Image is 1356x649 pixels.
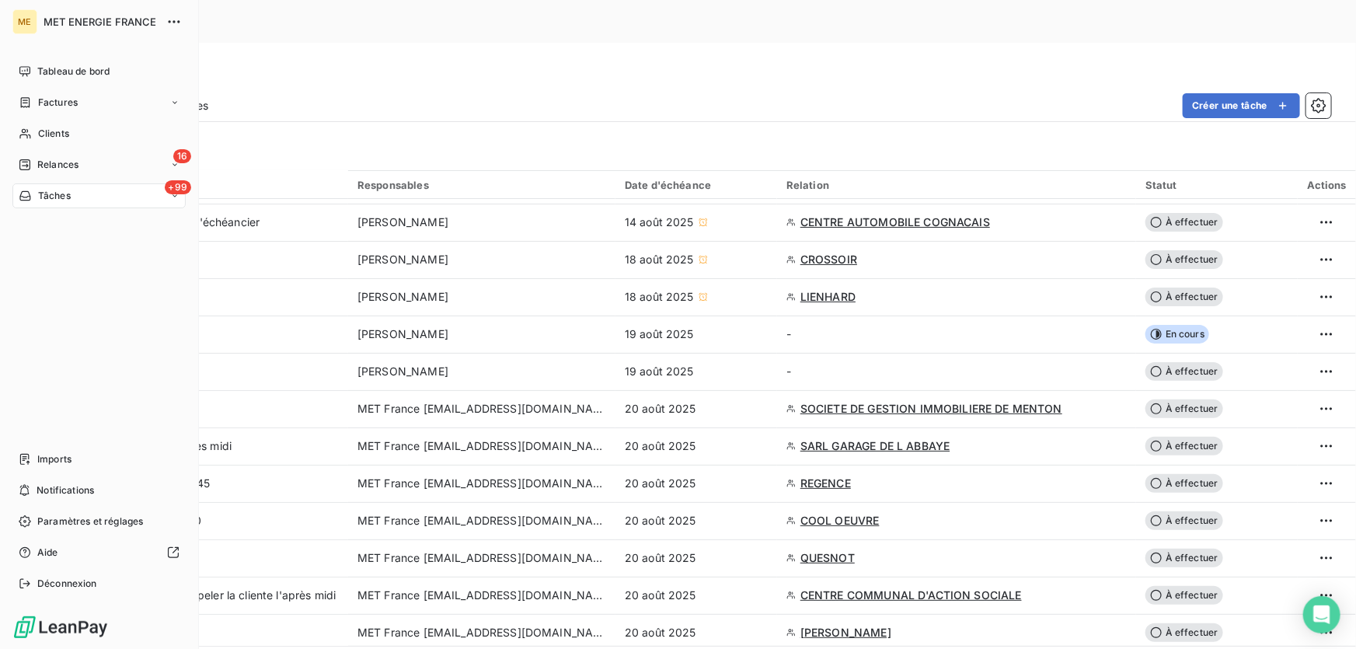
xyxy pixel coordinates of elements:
div: Tâche [75,178,339,192]
span: Notifications [37,483,94,497]
span: MET France [EMAIL_ADDRESS][DOMAIN_NAME] [357,550,606,566]
span: 20 août 2025 [625,625,696,640]
a: Paramètres et réglages [12,509,186,534]
a: Imports [12,447,186,472]
a: Factures [12,90,186,115]
span: À effectuer [1145,213,1223,232]
span: +99 [165,180,191,194]
span: Relances [37,158,78,172]
a: Aide [12,540,186,565]
span: CROSSOIR [800,252,857,267]
span: À effectuer [1145,586,1223,605]
span: 20 août 2025 [625,401,696,417]
div: Open Intercom Messenger [1303,596,1340,633]
span: 20 août 2025 [625,513,696,529]
span: 19 août 2025 [625,364,694,379]
span: Tâches [38,189,71,203]
button: Créer une tâche [1183,93,1300,118]
span: À effectuer [1145,511,1223,530]
td: - [777,316,1136,353]
span: CENTRE COMMUNAL D'ACTION SOCIALE [800,588,1022,603]
a: 16Relances [12,152,186,177]
span: QUESNOT [800,550,855,566]
span: [PERSON_NAME] [357,215,448,230]
span: 20 août 2025 [625,588,696,603]
span: LIENHARD [800,289,856,305]
span: MET France [EMAIL_ADDRESS][DOMAIN_NAME] [357,438,606,454]
div: Date d'échéance [625,179,768,191]
span: 14 août 2025 [625,215,694,230]
span: SOCIETE DE GESTION IMMOBILIERE DE MENTON [800,401,1062,417]
span: [PERSON_NAME] [357,289,448,305]
span: À effectuer [1145,400,1223,418]
span: [PERSON_NAME] - rappeler la cliente l'après midi [75,588,336,602]
span: Déconnexion [37,577,97,591]
span: MET France [EMAIL_ADDRESS][DOMAIN_NAME] [357,476,606,491]
span: COOL OEUVRE [800,513,880,529]
span: 16 [173,149,191,163]
span: À effectuer [1145,549,1223,567]
span: [PERSON_NAME] [357,326,448,342]
span: À effectuer [1145,437,1223,455]
span: REGENCE [800,476,851,491]
span: [PERSON_NAME] [800,625,891,640]
div: Actions [1307,179,1347,191]
span: 20 août 2025 [625,550,696,566]
span: SARL GARAGE DE L ABBAYE [800,438,950,454]
span: 20 août 2025 [625,438,696,454]
span: MET France [EMAIL_ADDRESS][DOMAIN_NAME] [357,625,606,640]
span: Tableau de bord [37,65,110,79]
div: Responsables [357,179,606,191]
span: [PERSON_NAME] [357,252,448,267]
span: À effectuer [1145,623,1223,642]
span: Paramètres et réglages [37,515,143,529]
span: MET France [EMAIL_ADDRESS][DOMAIN_NAME] [357,588,606,603]
span: Imports [37,452,71,466]
td: - [777,353,1136,390]
span: Aide [37,546,58,560]
a: +99Tâches [12,183,186,208]
span: 19 août 2025 [625,326,694,342]
span: [PERSON_NAME] [357,364,448,379]
img: Logo LeanPay [12,615,109,640]
span: Factures [38,96,78,110]
span: MET France [EMAIL_ADDRESS][DOMAIN_NAME] [357,513,606,529]
span: 18 août 2025 [625,289,694,305]
a: Tableau de bord [12,59,186,84]
span: À effectuer [1145,250,1223,269]
span: À effectuer [1145,474,1223,493]
span: 18 août 2025 [625,252,694,267]
span: Clients [38,127,69,141]
div: Relation [786,179,1127,191]
span: 20 août 2025 [625,476,696,491]
span: En cours [1145,325,1209,344]
span: CENTRE AUTOMOBILE COGNACAIS [800,215,990,230]
div: Statut [1145,179,1288,191]
span: À effectuer [1145,362,1223,381]
a: Clients [12,121,186,146]
span: MET France [EMAIL_ADDRESS][DOMAIN_NAME] [357,401,606,417]
span: À effectuer [1145,288,1223,306]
